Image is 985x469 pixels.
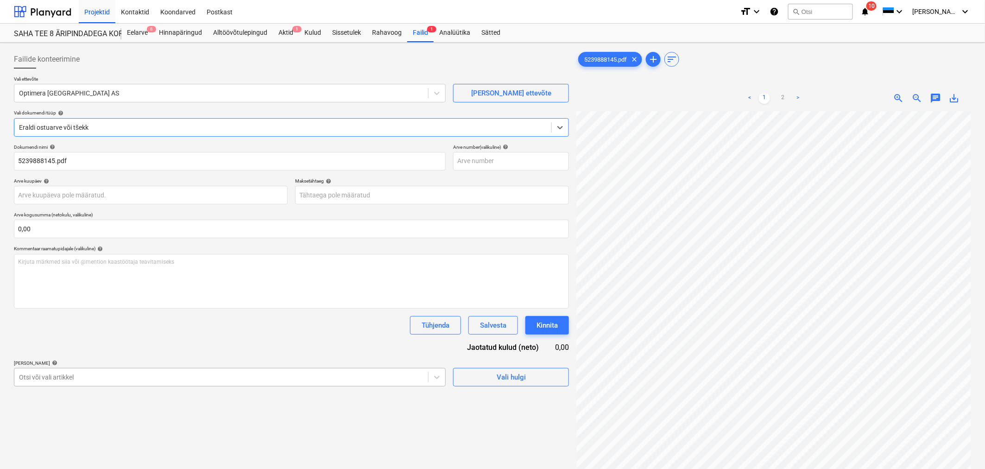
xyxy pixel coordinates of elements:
span: 10 [866,1,877,11]
button: Kinnita [525,316,569,335]
i: format_size [740,6,751,17]
span: 1 [292,26,302,32]
span: add [648,54,659,65]
a: Alltöövõtulepingud [208,24,273,42]
i: Abikeskus [770,6,779,17]
div: Aktid [273,24,299,42]
input: Arve kuupäeva pole määratud. [14,186,288,204]
div: Kinnita [537,319,558,331]
p: Arve kogusumma (netokulu, valikuline) [14,212,569,220]
div: 0,00 [554,342,569,353]
span: zoom_in [893,93,904,104]
span: help [48,144,55,150]
button: Vali hulgi [453,368,569,387]
a: Sissetulek [327,24,366,42]
div: Arve number (valikuline) [453,144,569,150]
div: Failid [407,24,434,42]
span: 8 [147,26,156,32]
div: Arve kuupäev [14,178,288,184]
input: Tähtaega pole määratud [295,186,569,204]
div: Vali hulgi [497,371,526,383]
button: Salvesta [468,316,518,335]
span: search [792,8,800,15]
a: Page 2 [777,93,789,104]
span: chat [930,93,941,104]
iframe: Chat Widget [939,425,985,469]
a: Page 1 is your current page [759,93,770,104]
i: keyboard_arrow_down [894,6,905,17]
span: help [324,178,331,184]
div: Kommentaar raamatupidajale (valikuline) [14,246,569,252]
span: help [95,246,103,252]
div: [PERSON_NAME] [14,360,446,366]
span: help [50,360,57,366]
span: clear [629,54,640,65]
a: Rahavoog [366,24,407,42]
span: save_alt [949,93,960,104]
a: Previous page [744,93,755,104]
div: Vali dokumendi tüüp [14,110,569,116]
span: Failide konteerimine [14,54,80,65]
div: Salvesta [480,319,506,331]
i: keyboard_arrow_down [751,6,762,17]
button: [PERSON_NAME] ettevõte [453,84,569,102]
span: sort [666,54,677,65]
button: Tühjenda [410,316,461,335]
input: Arve number [453,152,569,171]
div: Tühjenda [422,319,449,331]
span: help [42,178,49,184]
button: Otsi [788,4,853,19]
span: zoom_out [912,93,923,104]
a: Eelarve8 [121,24,153,42]
div: Dokumendi nimi [14,144,446,150]
div: Maksetähtaeg [295,178,569,184]
a: Hinnapäringud [153,24,208,42]
span: 1 [427,26,436,32]
div: 5239888145.pdf [578,52,642,67]
a: Sätted [476,24,506,42]
div: SAHA TEE 8 ÄRIPINDADEGA KORTERMAJA [14,29,110,39]
div: Jaotatud kulud (neto) [448,342,554,353]
span: [PERSON_NAME] [913,8,959,15]
div: [PERSON_NAME] ettevõte [471,87,551,99]
i: keyboard_arrow_down [960,6,971,17]
span: help [56,110,63,116]
a: Next page [792,93,803,104]
input: Arve kogusumma (netokulu, valikuline) [14,220,569,238]
a: Analüütika [434,24,476,42]
i: notifications [860,6,870,17]
input: Dokumendi nimi [14,152,446,171]
div: Eelarve [121,24,153,42]
span: 5239888145.pdf [579,56,632,63]
span: help [501,144,508,150]
a: Kulud [299,24,327,42]
p: Vali ettevõte [14,76,446,84]
a: Aktid1 [273,24,299,42]
a: Failid1 [407,24,434,42]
